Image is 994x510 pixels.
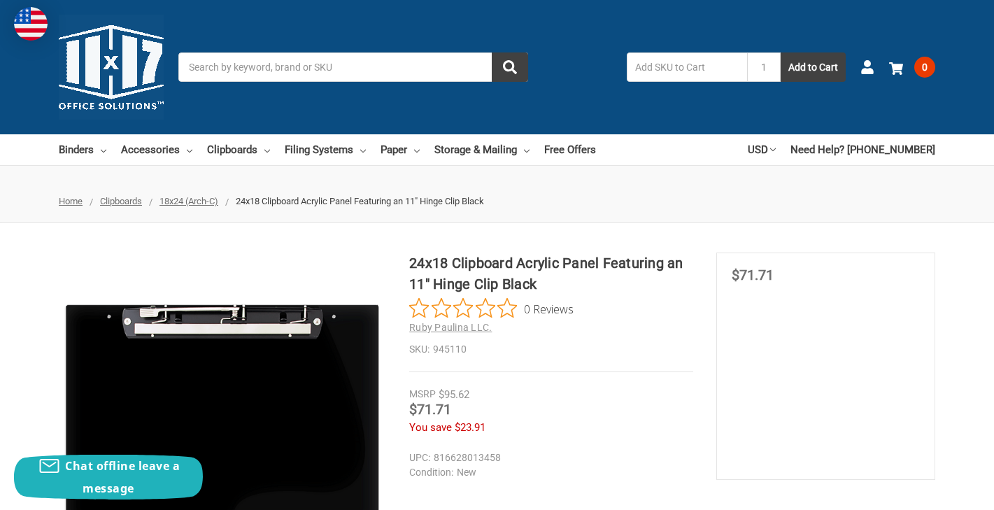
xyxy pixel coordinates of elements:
[879,472,994,510] iframe: Google Customer Reviews
[409,387,436,402] div: MSRP
[59,15,164,120] img: 11x17.com
[627,52,747,82] input: Add SKU to Cart
[409,421,452,434] span: You save
[409,451,687,465] dd: 816628013458
[409,342,429,357] dt: SKU:
[14,7,48,41] img: duty and tax information for United States
[121,134,192,165] a: Accessories
[732,267,774,283] span: $71.71
[434,134,530,165] a: Storage & Mailing
[159,196,218,206] a: 18x24 (Arch-C)
[59,196,83,206] a: Home
[236,196,484,206] span: 24x18 Clipboard Acrylic Panel Featuring an 11" Hinge Clip Black
[59,134,106,165] a: Binders
[790,134,935,165] a: Need Help? [PHONE_NUMBER]
[409,451,430,465] dt: UPC:
[207,134,270,165] a: Clipboards
[14,455,203,500] button: Chat offline leave a message
[409,401,451,418] span: $71.71
[409,465,453,480] dt: Condition:
[381,134,420,165] a: Paper
[439,388,469,401] span: $95.62
[544,134,596,165] a: Free Offers
[178,52,528,82] input: Search by keyword, brand or SKU
[409,298,574,319] button: Rated 0 out of 5 stars from 0 reviews. Jump to reviews.
[409,253,693,295] h1: 24x18 Clipboard Acrylic Panel Featuring an 11" Hinge Clip Black
[65,458,180,496] span: Chat offline leave a message
[285,134,366,165] a: Filing Systems
[914,57,935,78] span: 0
[748,134,776,165] a: USD
[781,52,846,82] button: Add to Cart
[455,421,485,434] span: $23.91
[524,298,574,319] span: 0 Reviews
[409,342,693,357] dd: 945110
[409,465,687,480] dd: New
[889,49,935,85] a: 0
[100,196,142,206] a: Clipboards
[409,322,492,333] a: Ruby Paulina LLC.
